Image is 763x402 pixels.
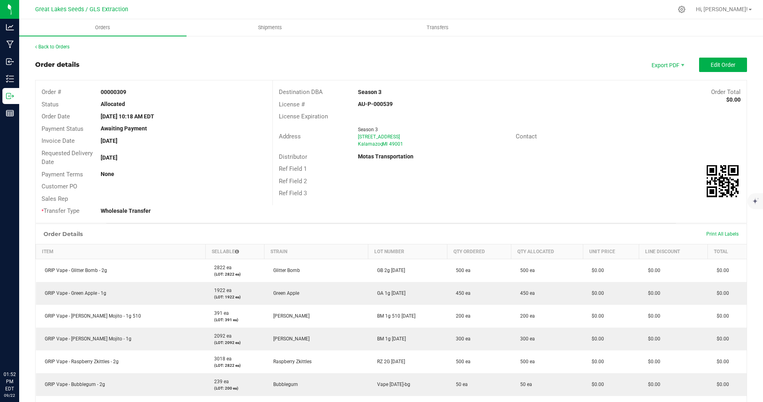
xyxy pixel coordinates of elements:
span: Payment Terms [42,171,83,178]
span: Customer PO [42,183,77,190]
strong: AU-P-000539 [358,101,393,107]
iframe: Resource center [8,338,32,362]
span: Print All Labels [706,231,739,237]
span: Invoice Date [42,137,75,144]
a: Orders [19,19,187,36]
span: $0.00 [588,382,604,387]
span: [STREET_ADDRESS] [358,134,400,140]
span: $0.00 [588,290,604,296]
span: Bubblegum [269,382,298,387]
span: Order # [42,88,61,96]
span: Status [42,101,59,108]
span: Destination DBA [279,88,323,96]
span: 500 ea [452,268,471,273]
span: Glitter Bomb [269,268,300,273]
span: Order Date [42,113,70,120]
span: Ref Field 2 [279,178,307,185]
span: 2822 ea [210,265,232,270]
p: (LOT: 391 ea) [210,317,260,323]
a: Transfers [354,19,521,36]
span: Order Total [711,88,741,96]
span: Address [279,133,301,140]
span: 49001 [389,141,403,147]
span: Hi, [PERSON_NAME]! [696,6,748,12]
inline-svg: Inventory [6,75,14,83]
span: $0.00 [644,359,660,364]
span: Contact [516,133,537,140]
span: 300 ea [452,336,471,342]
qrcode: 00000309 [707,165,739,197]
span: Kalamazoo [358,141,383,147]
span: GRIP Vape - Bubblegum - 2g [41,382,105,387]
span: $0.00 [644,382,660,387]
p: 01:52 PM EDT [4,371,16,392]
span: $0.00 [713,313,729,319]
span: 500 ea [452,359,471,364]
strong: Motas Transportation [358,153,413,160]
inline-svg: Outbound [6,92,14,100]
span: GB 2g [DATE] [373,268,405,273]
span: 50 ea [452,382,468,387]
span: 239 ea [210,379,229,384]
span: Orders [84,24,121,31]
inline-svg: Manufacturing [6,40,14,48]
span: Distributor [279,153,307,160]
span: 200 ea [452,313,471,319]
th: Item [36,244,206,259]
span: Payment Status [42,125,83,132]
span: Raspberry Zkittles [269,359,312,364]
span: 3018 ea [210,356,232,362]
strong: [DATE] [101,138,117,144]
span: GA 1g [DATE] [373,290,405,296]
span: BM 1g 510 [DATE] [373,313,415,319]
button: Edit Order [699,58,747,72]
span: 200 ea [516,313,535,319]
span: GRIP Vape - Glitter Bomb - 2g [41,268,107,273]
th: Strain [264,244,368,259]
span: 300 ea [516,336,535,342]
p: (LOT: 200 ea) [210,385,260,391]
span: Vape [DATE]-bg [373,382,410,387]
li: Export PDF [643,58,691,72]
strong: $0.00 [726,96,741,103]
span: [PERSON_NAME] [269,313,310,319]
span: $0.00 [713,382,729,387]
span: Green Apple [269,290,299,296]
span: $0.00 [644,290,660,296]
a: Shipments [187,19,354,36]
span: $0.00 [644,336,660,342]
span: $0.00 [588,336,604,342]
span: Season 3 [358,127,378,132]
inline-svg: Reports [6,109,14,117]
span: $0.00 [713,359,729,364]
span: $0.00 [588,359,604,364]
span: GRIP Vape - [PERSON_NAME] Mojito - 1g 510 [41,313,141,319]
th: Lot Number [368,244,447,259]
th: Sellable [205,244,264,259]
p: (LOT: 2092 ea) [210,340,260,346]
th: Qty Allocated [511,244,583,259]
th: Qty Ordered [447,244,511,259]
th: Line Discount [639,244,708,259]
span: Shipments [247,24,293,31]
span: Sales Rep [42,195,68,202]
span: GRIP Vape - [PERSON_NAME] Mojito - 1g [41,336,131,342]
a: Back to Orders [35,44,70,50]
span: $0.00 [713,268,729,273]
span: $0.00 [588,313,604,319]
strong: Season 3 [358,89,381,95]
span: 450 ea [516,290,535,296]
span: Edit Order [711,62,735,68]
span: GRIP Vape - Raspberry Zkittles - 2g [41,359,119,364]
span: Requested Delivery Date [42,150,93,166]
span: Transfers [416,24,459,31]
span: 500 ea [516,268,535,273]
span: [PERSON_NAME] [269,336,310,342]
div: Order details [35,60,79,70]
span: 391 ea [210,310,229,316]
p: (LOT: 1922 ea) [210,294,260,300]
span: 450 ea [452,290,471,296]
inline-svg: Analytics [6,23,14,31]
strong: 00000309 [101,89,126,95]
